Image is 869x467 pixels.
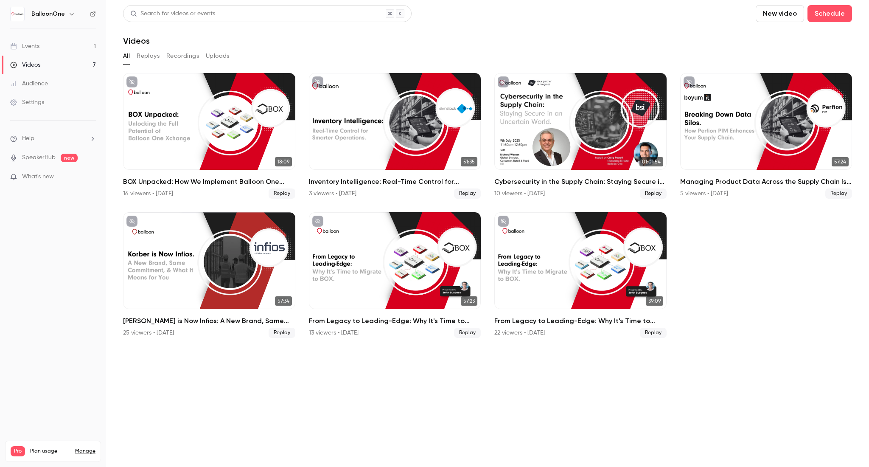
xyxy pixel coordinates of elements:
[680,177,852,187] h2: Managing Product Data Across the Supply Chain Is Complex. Let’s Simplify It.
[756,5,804,22] button: New video
[123,73,295,199] a: 18:09BOX Unpacked: How We Implement Balloon One Xchange (BOX)—Our Proven Project Methodology16 vi...
[494,212,667,338] li: From Legacy to Leading-Edge: Why It's Time to Migrate to BOX
[312,216,323,227] button: unpublished
[75,448,95,455] a: Manage
[684,76,695,87] button: unpublished
[269,188,295,199] span: Replay
[640,328,667,338] span: Replay
[494,73,667,199] a: 01:01:54Cybersecurity in the Supply Chain: Staying Secure in an Uncertain World - In partnership ...
[309,189,356,198] div: 3 viewers • [DATE]
[137,49,160,63] button: Replays
[680,189,728,198] div: 5 viewers • [DATE]
[454,188,481,199] span: Replay
[275,157,292,166] span: 18:09
[10,42,39,51] div: Events
[461,296,477,306] span: 57:23
[309,329,359,337] div: 13 viewers • [DATE]
[640,188,667,199] span: Replay
[31,10,65,18] h6: BalloonOne
[309,316,481,326] h2: From Legacy to Leading-Edge: Why It's Time to Migrate to BOX
[309,212,481,338] a: 57:23From Legacy to Leading-Edge: Why It's Time to Migrate to BOX13 viewers • [DATE]Replay
[206,49,230,63] button: Uploads
[11,7,24,21] img: BalloonOne
[461,157,477,166] span: 51:35
[498,216,509,227] button: unpublished
[275,296,292,306] span: 57:34
[309,73,481,199] li: Inventory Intelligence: Real-Time Control for Smarter Operations with Slimstock
[309,177,481,187] h2: Inventory Intelligence: Real-Time Control for Smarter Operations with Slimstock
[639,157,663,166] span: 01:01:54
[22,153,56,162] a: SpeakerHub
[126,216,137,227] button: unpublished
[123,212,295,338] li: Korber is Now Infios: A New Brand, Same Commitment, and What It Means for You.
[10,61,40,69] div: Videos
[11,446,25,456] span: Pro
[269,328,295,338] span: Replay
[123,5,852,462] section: Videos
[123,329,174,337] div: 25 viewers • [DATE]
[494,329,545,337] div: 22 viewers • [DATE]
[309,212,481,338] li: From Legacy to Leading-Edge: Why It's Time to Migrate to BOX
[10,98,44,107] div: Settings
[312,76,323,87] button: unpublished
[494,189,545,198] div: 10 viewers • [DATE]
[126,76,137,87] button: unpublished
[123,189,173,198] div: 16 viewers • [DATE]
[807,5,852,22] button: Schedule
[494,316,667,326] h2: From Legacy to Leading-Edge: Why It's Time to Migrate to BOX
[10,79,48,88] div: Audience
[494,212,667,338] a: 39:09From Legacy to Leading-Edge: Why It's Time to Migrate to BOX22 viewers • [DATE]Replay
[61,154,78,162] span: new
[123,73,295,199] li: BOX Unpacked: How We Implement Balloon One Xchange (BOX)—Our Proven Project Methodology
[454,328,481,338] span: Replay
[22,134,34,143] span: Help
[494,177,667,187] h2: Cybersecurity in the Supply Chain: Staying Secure in an Uncertain World - In partnership with BSI
[680,73,852,199] li: Managing Product Data Across the Supply Chain Is Complex. Let’s Simplify It.
[825,188,852,199] span: Replay
[130,9,215,18] div: Search for videos or events
[123,73,852,338] ul: Videos
[498,76,509,87] button: unpublished
[10,134,96,143] li: help-dropdown-opener
[832,157,849,166] span: 57:24
[646,296,663,306] span: 39:09
[123,36,150,46] h1: Videos
[123,49,130,63] button: All
[123,316,295,326] h2: [PERSON_NAME] is Now Infios: A New Brand, Same Commitment, and What It Means for You.
[22,172,54,181] span: What's new
[166,49,199,63] button: Recordings
[680,73,852,199] a: 57:24Managing Product Data Across the Supply Chain Is Complex. Let’s Simplify It.5 viewers • [DAT...
[123,177,295,187] h2: BOX Unpacked: How We Implement Balloon One Xchange (BOX)—Our Proven Project Methodology
[123,212,295,338] a: 57:34[PERSON_NAME] is Now Infios: A New Brand, Same Commitment, and What It Means for You.25 view...
[309,73,481,199] a: 51:35Inventory Intelligence: Real-Time Control for Smarter Operations with Slimstock3 viewers • [...
[494,73,667,199] li: Cybersecurity in the Supply Chain: Staying Secure in an Uncertain World - In partnership with BSI
[30,448,70,455] span: Plan usage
